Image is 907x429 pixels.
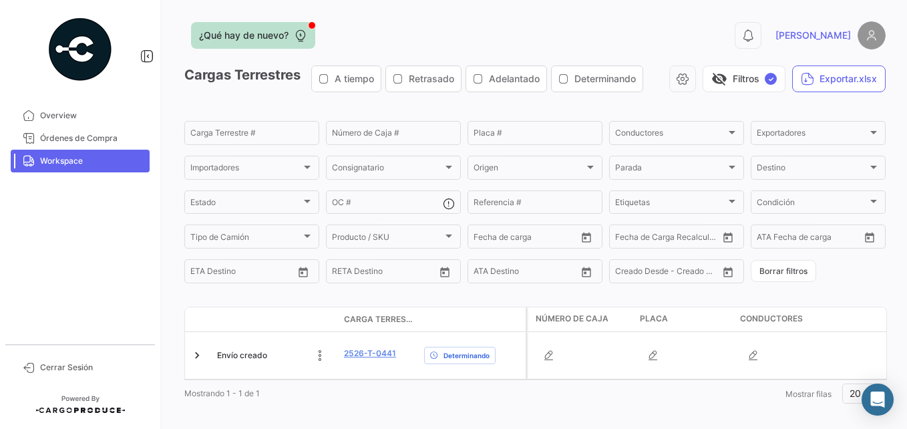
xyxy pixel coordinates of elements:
input: Creado Hasta [669,269,718,278]
input: Hasta [649,234,697,243]
span: Producto / SKU [332,234,443,243]
span: Etiquetas [615,200,726,209]
datatable-header-cell: Estado [212,314,339,325]
button: Open calendar [860,227,880,247]
span: Destino [757,165,868,174]
input: Desde [474,234,498,243]
span: Workspace [40,155,144,167]
img: placeholder-user.png [858,21,886,49]
span: ✓ [765,73,777,85]
input: ATA Hasta [807,234,856,243]
span: Carga Terrestre # [344,313,413,325]
input: ATA Desde [474,269,514,278]
input: Hasta [507,234,556,243]
span: [PERSON_NAME] [775,29,851,42]
input: ATA Desde [757,234,797,243]
input: Desde [190,269,214,278]
span: A tiempo [335,72,374,86]
span: Condición [757,200,868,209]
datatable-header-cell: Delay Status [419,314,526,325]
span: Consignatario [332,165,443,174]
datatable-header-cell: Conductores [735,307,882,331]
span: Retrasado [409,72,454,86]
span: Importadores [190,165,301,174]
div: Abrir Intercom Messenger [862,384,894,416]
img: powered-by.png [47,16,114,83]
datatable-header-cell: Número de Caja [528,307,634,331]
button: visibility_offFiltros✓ [703,65,785,92]
input: Hasta [365,269,414,278]
button: Open calendar [576,262,596,282]
a: Órdenes de Compra [11,127,150,150]
span: Conductores [615,130,726,140]
button: Determinando [552,66,643,92]
button: Exportar.xlsx [792,65,886,92]
button: ¿Qué hay de nuevo? [191,22,315,49]
button: Open calendar [718,227,738,247]
span: Exportadores [757,130,868,140]
button: Retrasado [386,66,461,92]
a: 2526-T-0441 [344,347,396,360]
button: Open calendar [435,262,455,282]
span: Adelantado [489,72,540,86]
span: Determinando [443,350,490,361]
input: Creado Desde [615,269,660,278]
input: Hasta [224,269,273,278]
span: Tipo de Camión [190,234,301,243]
input: ATA Hasta [524,269,572,278]
button: Borrar filtros [751,260,816,282]
span: Órdenes de Compra [40,132,144,144]
span: Número de Caja [536,313,608,325]
input: Desde [332,269,356,278]
a: Expand/Collapse Row [190,349,204,362]
h3: Cargas Terrestres [184,65,647,92]
button: Open calendar [718,262,738,282]
a: Overview [11,104,150,127]
span: visibility_off [711,71,727,87]
datatable-header-cell: Carga Terrestre # [339,308,419,331]
span: Estado [190,200,301,209]
button: Open calendar [576,227,596,247]
button: Open calendar [293,262,313,282]
button: Adelantado [466,66,546,92]
span: Determinando [574,72,636,86]
span: 20 [850,388,861,399]
span: ¿Qué hay de nuevo? [199,29,289,42]
span: Parada [615,165,726,174]
span: Overview [40,110,144,122]
span: Envío creado [217,349,267,362]
span: Origen [474,165,584,174]
span: Mostrando 1 - 1 de 1 [184,388,260,398]
span: Cerrar Sesión [40,362,144,374]
span: Conductores [740,313,803,325]
input: Desde [615,234,639,243]
a: Workspace [11,150,150,172]
span: Mostrar filas [785,389,832,399]
span: Placa [640,313,668,325]
button: A tiempo [312,66,381,92]
datatable-header-cell: Placa [634,307,735,331]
